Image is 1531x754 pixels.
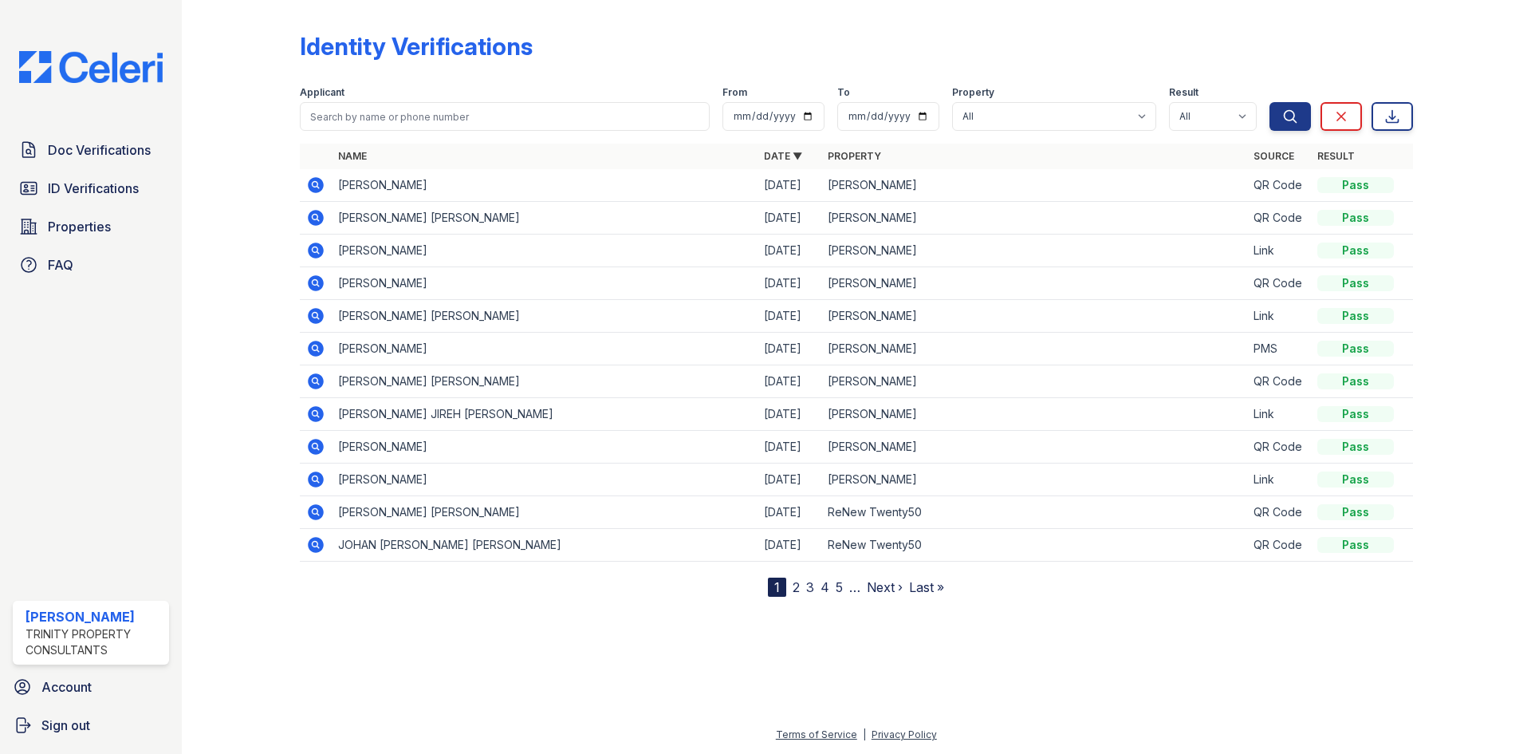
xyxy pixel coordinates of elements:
[1317,439,1394,455] div: Pass
[1317,308,1394,324] div: Pass
[332,202,758,235] td: [PERSON_NAME] [PERSON_NAME]
[821,300,1247,333] td: [PERSON_NAME]
[332,365,758,398] td: [PERSON_NAME] [PERSON_NAME]
[26,607,163,626] div: [PERSON_NAME]
[332,398,758,431] td: [PERSON_NAME] JIREH [PERSON_NAME]
[758,431,821,464] td: [DATE]
[758,202,821,235] td: [DATE]
[1254,150,1294,162] a: Source
[13,172,169,204] a: ID Verifications
[1247,464,1311,496] td: Link
[41,677,92,697] span: Account
[872,728,937,740] a: Privacy Policy
[821,267,1247,300] td: [PERSON_NAME]
[722,86,747,99] label: From
[758,398,821,431] td: [DATE]
[48,255,73,274] span: FAQ
[758,235,821,267] td: [DATE]
[1247,365,1311,398] td: QR Code
[1317,341,1394,357] div: Pass
[13,211,169,243] a: Properties
[776,728,857,740] a: Terms of Service
[768,578,786,597] div: 1
[1247,267,1311,300] td: QR Code
[758,365,821,398] td: [DATE]
[1317,373,1394,389] div: Pass
[1317,275,1394,291] div: Pass
[1317,243,1394,259] div: Pass
[821,333,1247,365] td: [PERSON_NAME]
[48,140,151,160] span: Doc Verifications
[793,579,800,595] a: 2
[1247,496,1311,529] td: QR Code
[26,626,163,658] div: Trinity Property Consultants
[821,529,1247,562] td: ReNew Twenty50
[332,235,758,267] td: [PERSON_NAME]
[332,464,758,496] td: [PERSON_NAME]
[1317,177,1394,193] div: Pass
[1247,431,1311,464] td: QR Code
[1247,300,1311,333] td: Link
[13,134,169,166] a: Doc Verifications
[1247,235,1311,267] td: Link
[332,333,758,365] td: [PERSON_NAME]
[758,496,821,529] td: [DATE]
[821,202,1247,235] td: [PERSON_NAME]
[41,716,90,735] span: Sign out
[867,579,903,595] a: Next ›
[1169,86,1198,99] label: Result
[1317,472,1394,488] div: Pass
[821,496,1247,529] td: ReNew Twenty50
[300,86,344,99] label: Applicant
[332,169,758,202] td: [PERSON_NAME]
[1317,210,1394,226] div: Pass
[1317,150,1355,162] a: Result
[332,496,758,529] td: [PERSON_NAME] [PERSON_NAME]
[1317,504,1394,520] div: Pass
[300,32,533,61] div: Identity Verifications
[332,267,758,300] td: [PERSON_NAME]
[758,169,821,202] td: [DATE]
[6,51,175,83] img: CE_Logo_Blue-a8612792a0a2168367f1c8372b55b34899dd931a85d93a1a3d3e32e68fde9ad4.png
[758,267,821,300] td: [DATE]
[332,431,758,464] td: [PERSON_NAME]
[6,671,175,703] a: Account
[849,578,860,597] span: …
[821,235,1247,267] td: [PERSON_NAME]
[836,579,843,595] a: 5
[821,431,1247,464] td: [PERSON_NAME]
[837,86,850,99] label: To
[1247,333,1311,365] td: PMS
[758,333,821,365] td: [DATE]
[821,579,829,595] a: 4
[1317,537,1394,553] div: Pass
[821,169,1247,202] td: [PERSON_NAME]
[338,150,367,162] a: Name
[952,86,994,99] label: Property
[821,365,1247,398] td: [PERSON_NAME]
[332,300,758,333] td: [PERSON_NAME] [PERSON_NAME]
[13,249,169,281] a: FAQ
[48,179,139,198] span: ID Verifications
[332,529,758,562] td: JOHAN [PERSON_NAME] [PERSON_NAME]
[1247,169,1311,202] td: QR Code
[828,150,881,162] a: Property
[48,217,111,236] span: Properties
[764,150,802,162] a: Date ▼
[758,529,821,562] td: [DATE]
[1247,202,1311,235] td: QR Code
[1247,398,1311,431] td: Link
[6,709,175,741] a: Sign out
[300,102,710,131] input: Search by name or phone number
[821,398,1247,431] td: [PERSON_NAME]
[1247,529,1311,562] td: QR Code
[806,579,814,595] a: 3
[1317,406,1394,422] div: Pass
[863,728,866,740] div: |
[758,464,821,496] td: [DATE]
[821,464,1247,496] td: [PERSON_NAME]
[909,579,944,595] a: Last »
[758,300,821,333] td: [DATE]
